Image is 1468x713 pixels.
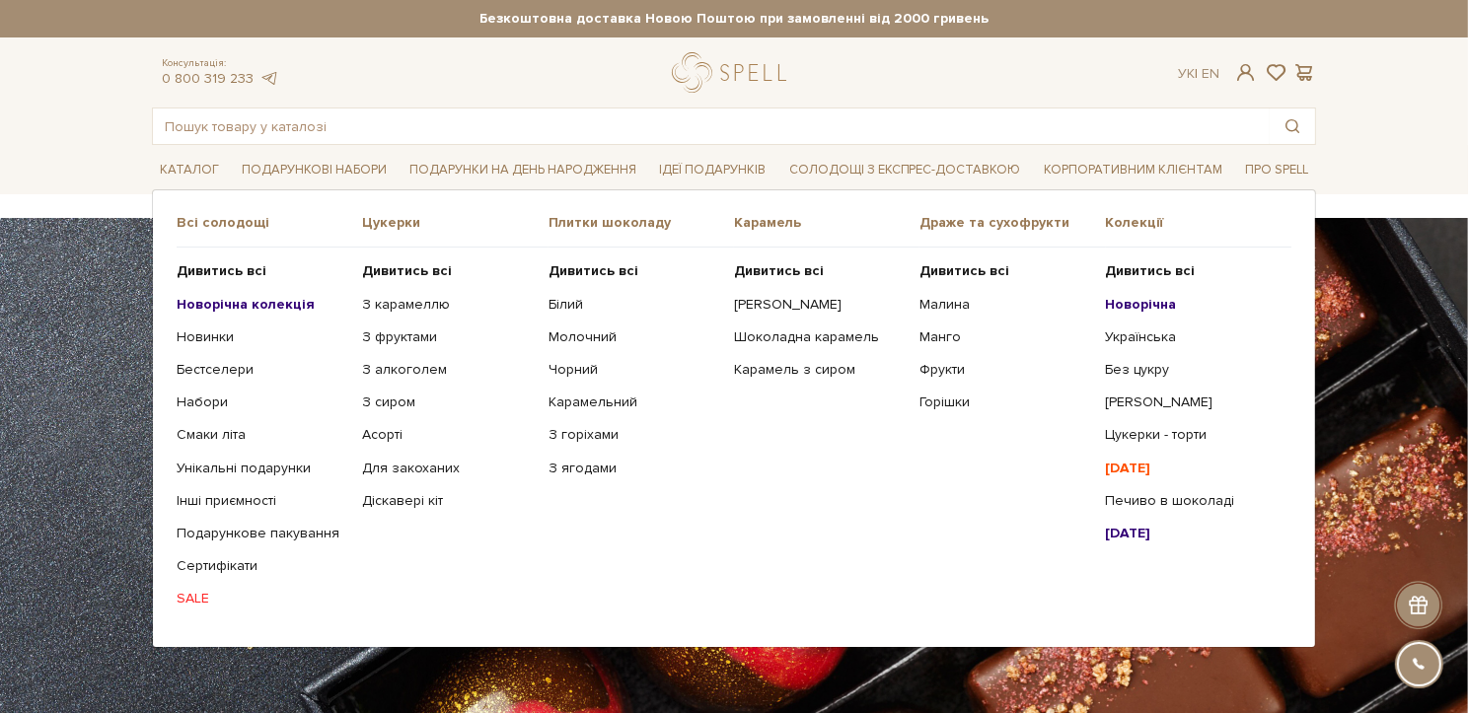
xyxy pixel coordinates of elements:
[549,460,719,477] a: З ягодами
[177,492,347,510] a: Інші приємності
[549,262,719,280] a: Дивитись всі
[177,262,347,280] a: Дивитись всі
[162,57,278,70] span: Консультація:
[153,108,1270,144] input: Пошук товару у каталозі
[362,214,548,232] span: Цукерки
[177,460,347,477] a: Унікальні подарунки
[1106,460,1277,477] a: [DATE]
[177,214,362,232] span: Всі солодощі
[734,361,905,379] a: Карамель з сиром
[1237,155,1316,185] a: Про Spell
[1106,426,1277,444] a: Цукерки - торти
[651,155,773,185] a: Ідеї подарунків
[362,262,452,279] b: Дивитись всі
[734,262,824,279] b: Дивитись всі
[1106,214,1291,232] span: Колекції
[919,214,1105,232] span: Драже та сухофрукти
[162,70,254,87] a: 0 800 319 233
[177,296,347,314] a: Новорічна колекція
[362,361,533,379] a: З алкоголем
[1106,361,1277,379] a: Без цукру
[177,262,266,279] b: Дивитись всі
[1036,155,1230,185] a: Корпоративним клієнтам
[919,296,1090,314] a: Малина
[1106,460,1151,476] b: [DATE]
[177,590,347,607] a: SALE
[177,557,347,575] a: Сертифікати
[549,426,719,444] a: З горіхами
[734,262,905,280] a: Дивитись всі
[362,492,533,510] a: Діскавері кіт
[1196,65,1199,82] span: |
[1179,65,1220,83] div: Ук
[234,155,395,185] a: Подарункові набори
[1106,525,1151,541] b: [DATE]
[549,262,638,279] b: Дивитись всі
[152,10,1316,28] strong: Безкоштовна доставка Новою Поштою при замовленні від 2000 гривень
[177,296,315,313] b: Новорічна колекція
[177,361,347,379] a: Бестселери
[1106,262,1277,280] a: Дивитись всі
[177,393,347,411] a: Набори
[1106,328,1277,346] a: Українська
[1106,393,1277,411] a: [PERSON_NAME]
[402,155,644,185] a: Подарунки на День народження
[1270,108,1315,144] button: Пошук товару у каталозі
[734,296,905,314] a: [PERSON_NAME]
[362,393,533,411] a: З сиром
[362,262,533,280] a: Дивитись всі
[362,328,533,346] a: З фруктами
[549,214,734,232] span: Плитки шоколаду
[152,189,1316,647] div: Каталог
[919,262,1009,279] b: Дивитись всі
[549,393,719,411] a: Карамельний
[1106,296,1177,313] b: Новорічна
[362,460,533,477] a: Для закоханих
[177,328,347,346] a: Новинки
[1203,65,1220,82] a: En
[919,361,1090,379] a: Фрукти
[362,296,533,314] a: З карамеллю
[1106,296,1277,314] a: Новорічна
[919,262,1090,280] a: Дивитись всі
[177,525,347,542] a: Подарункове пакування
[734,328,905,346] a: Шоколадна карамель
[919,328,1090,346] a: Манго
[734,214,919,232] span: Карамель
[362,426,533,444] a: Асорті
[177,426,347,444] a: Смаки літа
[1106,525,1277,542] a: [DATE]
[152,155,227,185] a: Каталог
[781,153,1029,186] a: Солодощі з експрес-доставкою
[1106,492,1277,510] a: Печиво в шоколаді
[258,70,278,87] a: telegram
[1106,262,1196,279] b: Дивитись всі
[549,328,719,346] a: Молочний
[919,393,1090,411] a: Горішки
[672,52,795,93] a: logo
[549,296,719,314] a: Білий
[549,361,719,379] a: Чорний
